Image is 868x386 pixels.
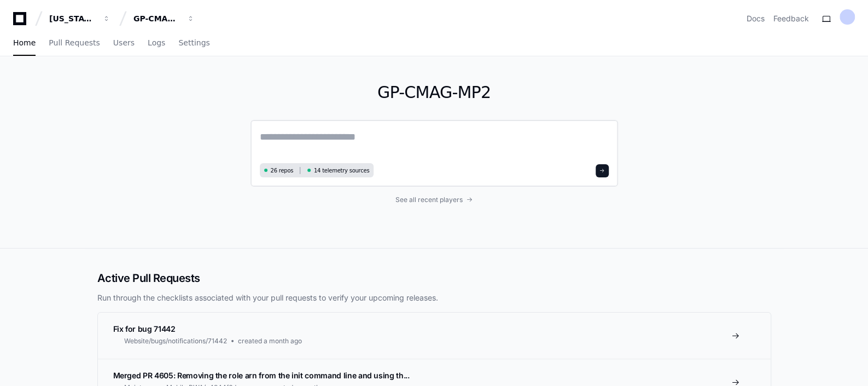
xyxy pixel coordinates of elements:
[178,39,209,46] span: Settings
[113,39,135,46] span: Users
[148,39,165,46] span: Logs
[97,292,771,303] p: Run through the checklists associated with your pull requests to verify your upcoming releases.
[98,313,771,359] a: Fix for bug 71442Website/bugs/notifications/71442created a month ago
[113,324,176,333] span: Fix for bug 71442
[238,337,302,345] span: created a month ago
[45,9,115,28] button: [US_STATE] Pacific
[13,31,36,56] a: Home
[773,13,809,24] button: Feedback
[251,83,618,102] h1: GP-CMAG-MP2
[129,9,199,28] button: GP-CMAG-MP2
[178,31,209,56] a: Settings
[49,13,96,24] div: [US_STATE] Pacific
[124,337,227,345] span: Website/bugs/notifications/71442
[113,371,410,380] span: Merged PR 4605: Removing the role arn from the init command line and using th...
[747,13,765,24] a: Docs
[251,195,618,204] a: See all recent players
[49,31,100,56] a: Pull Requests
[148,31,165,56] a: Logs
[113,31,135,56] a: Users
[314,166,369,175] span: 14 telemetry sources
[49,39,100,46] span: Pull Requests
[133,13,180,24] div: GP-CMAG-MP2
[97,270,771,286] h2: Active Pull Requests
[13,39,36,46] span: Home
[395,195,463,204] span: See all recent players
[271,166,294,175] span: 26 repos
